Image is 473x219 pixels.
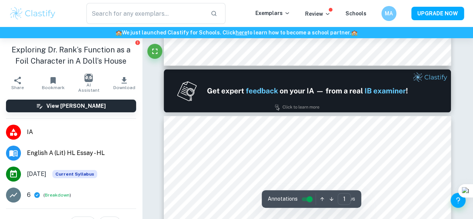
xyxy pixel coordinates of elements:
[385,9,393,18] h6: MA
[135,40,141,45] button: Report issue
[381,6,396,21] button: MA
[6,44,136,67] h1: Exploring Dr. Rank’s Function as a Foil Character in A Doll’s House
[27,170,46,179] span: [DATE]
[107,73,142,94] button: Download
[76,82,102,93] span: AI Assistant
[86,3,205,24] input: Search for any exemplars...
[36,73,71,94] button: Bookmark
[45,192,70,198] button: Breakdown
[236,30,247,36] a: here
[9,6,56,21] img: Clastify logo
[52,170,97,178] span: Current Syllabus
[411,7,464,20] button: UPGRADE NOW
[6,100,136,112] button: View [PERSON_NAME]
[451,193,466,208] button: Help and Feedback
[85,74,93,82] img: AI Assistant
[351,196,355,203] span: / 6
[46,102,106,110] h6: View [PERSON_NAME]
[305,10,331,18] p: Review
[42,85,65,90] span: Bookmark
[71,73,107,94] button: AI Assistant
[43,192,71,199] span: ( )
[27,128,136,137] span: IA
[113,85,135,90] span: Download
[11,85,24,90] span: Share
[116,30,122,36] span: 🏫
[164,69,451,112] img: Ad
[52,170,97,178] div: This exemplar is based on the current syllabus. Feel free to refer to it for inspiration/ideas wh...
[351,30,357,36] span: 🏫
[147,44,162,59] button: Fullscreen
[268,195,298,203] span: Annotations
[345,10,366,16] a: Schools
[27,191,31,200] p: 6
[27,149,136,158] span: English A (Lit) HL Essay - HL
[255,9,290,17] p: Exemplars
[1,28,472,37] h6: We just launched Clastify for Schools. Click to learn how to become a school partner.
